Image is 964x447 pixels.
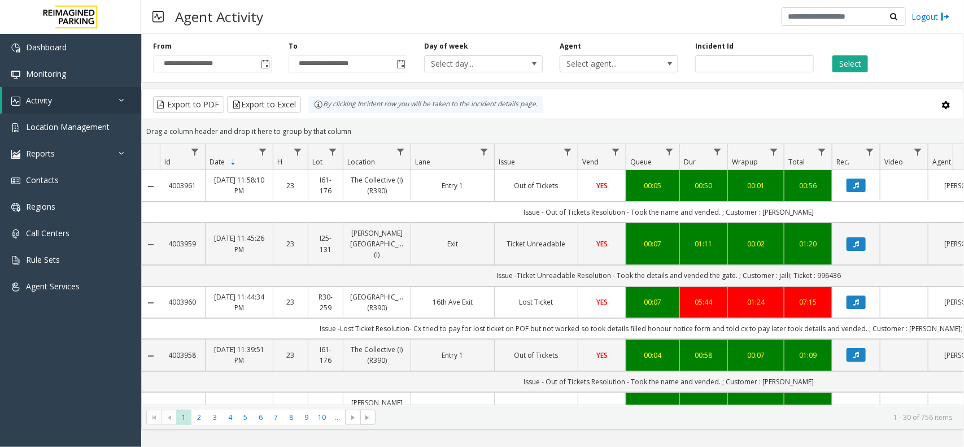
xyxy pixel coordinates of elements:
[315,410,330,425] span: Page 10
[26,148,55,159] span: Reports
[289,41,298,51] label: To
[394,56,407,72] span: Toggle popup
[596,350,608,360] span: YES
[735,297,777,307] div: 01:24
[227,96,301,113] button: Export to Excel
[911,11,950,23] a: Logout
[596,181,608,190] span: YES
[766,144,782,159] a: Wrapup Filter Menu
[26,68,66,79] span: Monitoring
[585,297,619,307] a: YES
[477,144,492,159] a: Lane Filter Menu
[26,121,110,132] span: Location Management
[582,157,599,167] span: Vend
[167,180,198,191] a: 4003961
[167,297,198,307] a: 4003960
[814,144,830,159] a: Total Filter Menu
[315,344,336,366] a: I61-176
[791,238,825,249] a: 01:20
[142,298,160,307] a: Collapse Details
[596,239,608,249] span: YES
[167,238,198,249] a: 4003959
[560,41,581,51] label: Agent
[633,180,673,191] a: 00:05
[585,180,619,191] a: YES
[280,180,301,191] a: 23
[325,144,341,159] a: Lot Filter Menu
[164,157,171,167] span: Id
[153,96,224,113] button: Export to PDF
[142,351,160,361] a: Collapse Details
[735,238,777,249] a: 00:02
[608,144,623,159] a: Vend Filter Menu
[169,3,269,31] h3: Agent Activity
[167,350,198,361] a: 4003958
[314,100,323,109] img: infoIcon.svg
[418,297,487,307] a: 16th Ave Exit
[280,350,301,361] a: 23
[212,233,266,254] a: [DATE] 11:45:26 PM
[687,350,721,361] a: 00:58
[259,56,271,72] span: Toggle popup
[662,144,677,159] a: Queue Filter Menu
[315,402,336,424] a: I25-131
[345,410,360,426] span: Go to the next page
[630,157,652,167] span: Queue
[585,350,619,361] a: YES
[501,180,571,191] a: Out of Tickets
[191,410,207,425] span: Page 2
[210,157,225,167] span: Date
[229,158,238,167] span: Sortable
[26,281,80,292] span: Agent Services
[910,144,926,159] a: Video Filter Menu
[11,150,20,159] img: 'icon'
[735,180,777,191] a: 00:01
[312,157,322,167] span: Lot
[152,3,164,31] img: pageIcon
[207,410,223,425] span: Page 3
[11,256,20,265] img: 'icon'
[710,144,725,159] a: Dur Filter Menu
[255,144,271,159] a: Date Filter Menu
[11,44,20,53] img: 'icon'
[26,228,69,238] span: Call Centers
[596,297,608,307] span: YES
[633,238,673,249] a: 00:07
[732,157,758,167] span: Wrapup
[687,297,721,307] a: 05:44
[26,175,59,185] span: Contacts
[633,297,673,307] a: 00:07
[791,180,825,191] a: 00:56
[290,144,306,159] a: H Filter Menu
[501,350,571,361] a: Out of Tickets
[142,240,160,249] a: Collapse Details
[350,175,404,196] a: The Collective (I) (R390)
[687,238,721,249] a: 01:11
[932,157,951,167] span: Agent
[187,144,203,159] a: Id Filter Menu
[424,41,468,51] label: Day of week
[884,157,903,167] span: Video
[687,180,721,191] div: 00:50
[499,157,515,167] span: Issue
[364,413,373,422] span: Go to the last page
[418,180,487,191] a: Entry 1
[560,56,654,72] span: Select agent...
[11,97,20,106] img: 'icon'
[560,144,575,159] a: Issue Filter Menu
[176,410,191,425] span: Page 1
[393,144,408,159] a: Location Filter Menu
[280,238,301,249] a: 23
[862,144,878,159] a: Rec. Filter Menu
[832,55,868,72] button: Select
[735,350,777,361] div: 00:07
[350,397,404,430] a: [PERSON_NAME][GEOGRAPHIC_DATA] (I)
[11,203,20,212] img: 'icon'
[212,292,266,313] a: [DATE] 11:44:34 PM
[633,350,673,361] a: 00:04
[791,350,825,361] a: 01:09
